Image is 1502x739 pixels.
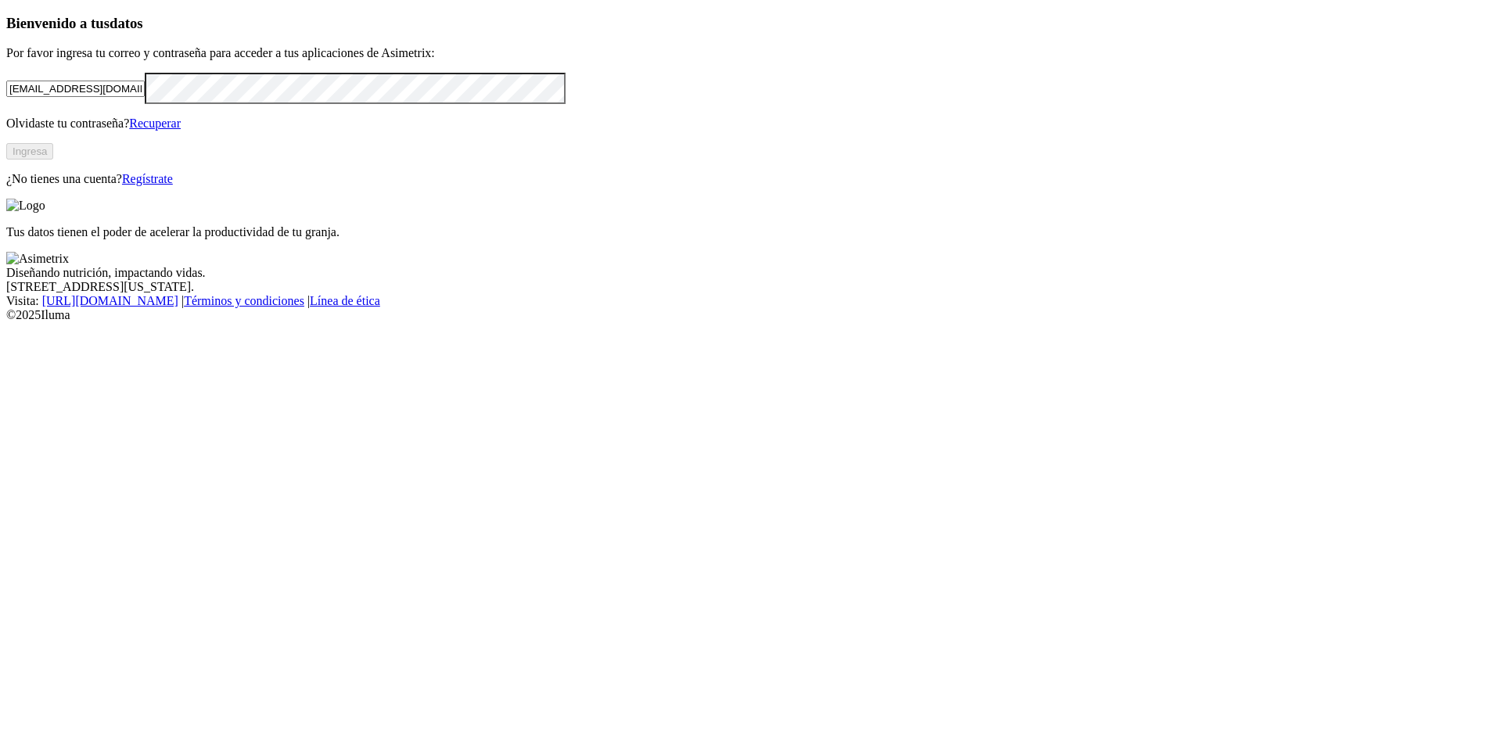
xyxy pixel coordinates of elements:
[42,294,178,307] a: [URL][DOMAIN_NAME]
[310,294,380,307] a: Línea de ética
[6,294,1496,308] div: Visita : | |
[6,308,1496,322] div: © 2025 Iluma
[6,46,1496,60] p: Por favor ingresa tu correo y contraseña para acceder a tus aplicaciones de Asimetrix:
[6,81,145,97] input: Tu correo
[6,266,1496,280] div: Diseñando nutrición, impactando vidas.
[129,117,181,130] a: Recuperar
[6,225,1496,239] p: Tus datos tienen el poder de acelerar la productividad de tu granja.
[122,172,173,185] a: Regístrate
[110,15,143,31] span: datos
[6,252,69,266] img: Asimetrix
[6,172,1496,186] p: ¿No tienes una cuenta?
[184,294,304,307] a: Términos y condiciones
[6,143,53,160] button: Ingresa
[6,117,1496,131] p: Olvidaste tu contraseña?
[6,280,1496,294] div: [STREET_ADDRESS][US_STATE].
[6,199,45,213] img: Logo
[6,15,1496,32] h3: Bienvenido a tus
